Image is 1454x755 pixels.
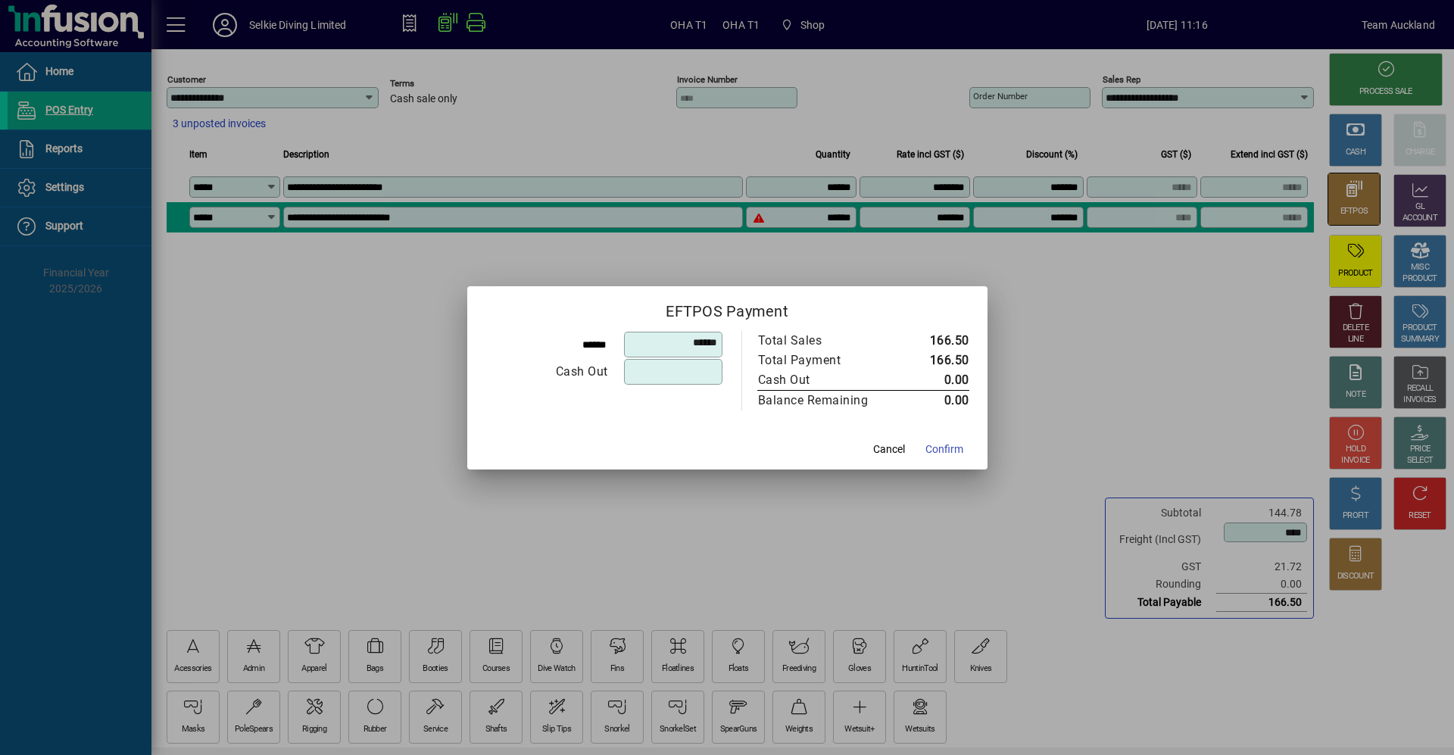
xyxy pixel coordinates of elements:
div: Cash Out [758,371,885,389]
td: 166.50 [900,331,969,351]
div: Cash Out [486,363,608,381]
td: 0.00 [900,370,969,391]
h2: EFTPOS Payment [467,286,988,330]
span: Cancel [873,441,905,457]
button: Confirm [919,436,969,463]
button: Cancel [865,436,913,463]
td: 0.00 [900,390,969,410]
td: 166.50 [900,351,969,370]
div: Balance Remaining [758,392,885,410]
td: Total Sales [757,331,900,351]
td: Total Payment [757,351,900,370]
span: Confirm [925,441,963,457]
